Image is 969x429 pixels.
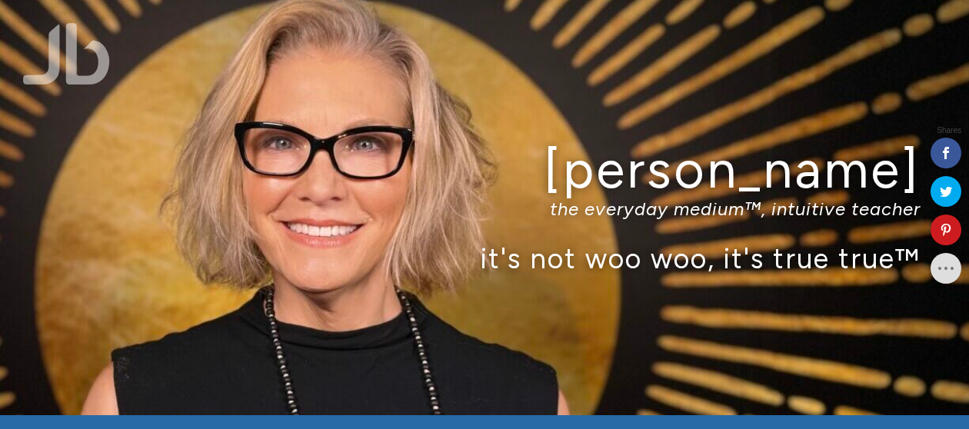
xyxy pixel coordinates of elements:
img: Jamie Butler. The Everyday Medium [23,23,110,85]
h1: [PERSON_NAME] [48,141,921,198]
span: Shares [937,127,961,135]
p: it's not woo woo, it's true true™ [48,241,921,274]
p: the everyday medium™, intuitive teacher [48,198,921,220]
